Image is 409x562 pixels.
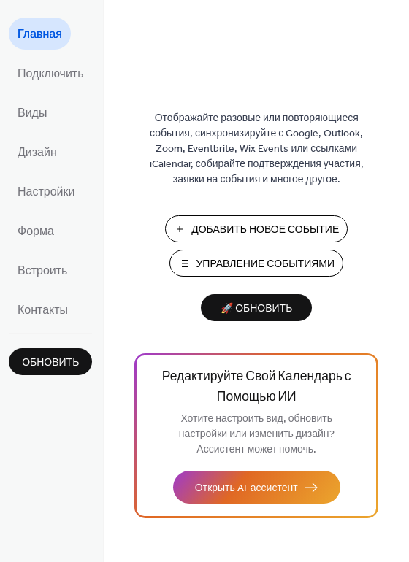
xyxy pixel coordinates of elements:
[18,181,74,204] span: Настройки
[156,367,356,408] span: Редактируйте Свой Календарь с Помощью ИИ
[9,293,77,326] a: Контакты
[179,409,335,460] span: Хотите настроить вид, обновить настройки или изменить дизайн? Ассистент может помочь.
[165,215,348,242] button: Добавить Новое Событие
[18,102,47,126] span: Виды
[136,111,377,188] span: Отображайте разовые или повторяющиеся события, синхронизируйте с Google, Outlook, Zoom, Eventbrit...
[9,96,56,128] a: Виды
[9,136,66,168] a: Дизайн
[201,294,312,321] button: 🚀 Обновить
[18,23,62,47] span: Главная
[169,250,343,277] button: Управление Событиями
[9,57,92,89] a: Подключить
[9,215,63,247] a: Форма
[18,142,57,165] span: Дизайн
[9,254,76,286] a: Встроить
[18,260,67,283] span: Встроить
[9,18,71,50] a: Главная
[9,175,83,207] a: Настройки
[210,299,303,319] span: 🚀 Обновить
[18,63,83,86] span: Подключить
[9,348,92,375] button: Обновить
[191,223,339,238] span: Добавить Новое Событие
[22,355,79,371] span: Обновить
[196,257,335,272] span: Управление Событиями
[195,481,298,496] span: Открыть AI-ассистент
[18,299,68,323] span: Контакты
[18,220,54,244] span: Форма
[173,471,340,504] button: Открыть AI-ассистент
